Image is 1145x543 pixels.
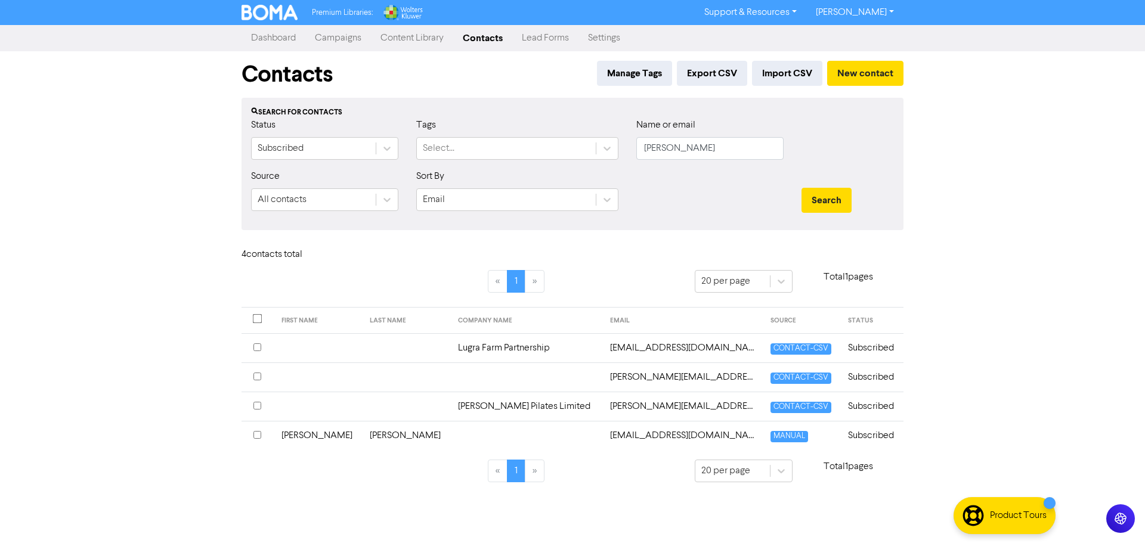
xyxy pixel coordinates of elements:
[451,308,603,334] th: COMPANY NAME
[242,5,298,20] img: BOMA Logo
[242,249,337,260] h6: 4 contact s total
[841,308,903,334] th: STATUS
[251,169,280,184] label: Source
[305,26,371,50] a: Campaigns
[770,431,808,442] span: MANUAL
[603,421,763,450] td: monalisainteriors@gmail.com
[251,118,276,132] label: Status
[701,464,750,478] div: 20 per page
[770,402,831,413] span: CONTACT-CSV
[603,392,763,421] td: lisa@lisaoneillpilates.co.nz
[763,308,841,334] th: SOURCE
[507,270,525,293] a: Page 1 is your current page
[312,9,373,17] span: Premium Libraries:
[636,118,695,132] label: Name or email
[242,26,305,50] a: Dashboard
[423,193,445,207] div: Email
[242,61,333,88] h1: Contacts
[451,392,603,421] td: [PERSON_NAME] Pilates Limited
[416,118,436,132] label: Tags
[841,333,903,362] td: Subscribed
[677,61,747,86] button: Export CSV
[603,308,763,334] th: EMAIL
[770,343,831,355] span: CONTACT-CSV
[512,26,578,50] a: Lead Forms
[274,421,363,450] td: [PERSON_NAME]
[578,26,630,50] a: Settings
[416,169,444,184] label: Sort By
[841,362,903,392] td: Subscribed
[841,392,903,421] td: Subscribed
[453,26,512,50] a: Contacts
[382,5,423,20] img: Wolters Kluwer
[258,193,307,207] div: All contacts
[801,188,852,213] button: Search
[274,308,363,334] th: FIRST NAME
[451,333,603,362] td: Lugra Farm Partnership
[507,460,525,482] a: Page 1 is your current page
[841,421,903,450] td: Subscribed
[806,3,903,22] a: [PERSON_NAME]
[603,362,763,392] td: lisa.ballinger@gmail.com
[793,270,903,284] p: Total 1 pages
[695,3,806,22] a: Support & Resources
[371,26,453,50] a: Content Library
[793,460,903,474] p: Total 1 pages
[363,421,451,450] td: [PERSON_NAME]
[701,274,750,288] div: 20 per page
[251,107,894,118] div: Search for contacts
[603,333,763,362] td: kellylisacmp@yahoo.co.nz
[770,373,831,384] span: CONTACT-CSV
[597,61,672,86] button: Manage Tags
[752,61,822,86] button: Import CSV
[827,61,903,86] button: New contact
[363,308,451,334] th: LAST NAME
[423,141,454,156] div: Select...
[995,414,1145,543] iframe: Chat Widget
[258,141,304,156] div: Subscribed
